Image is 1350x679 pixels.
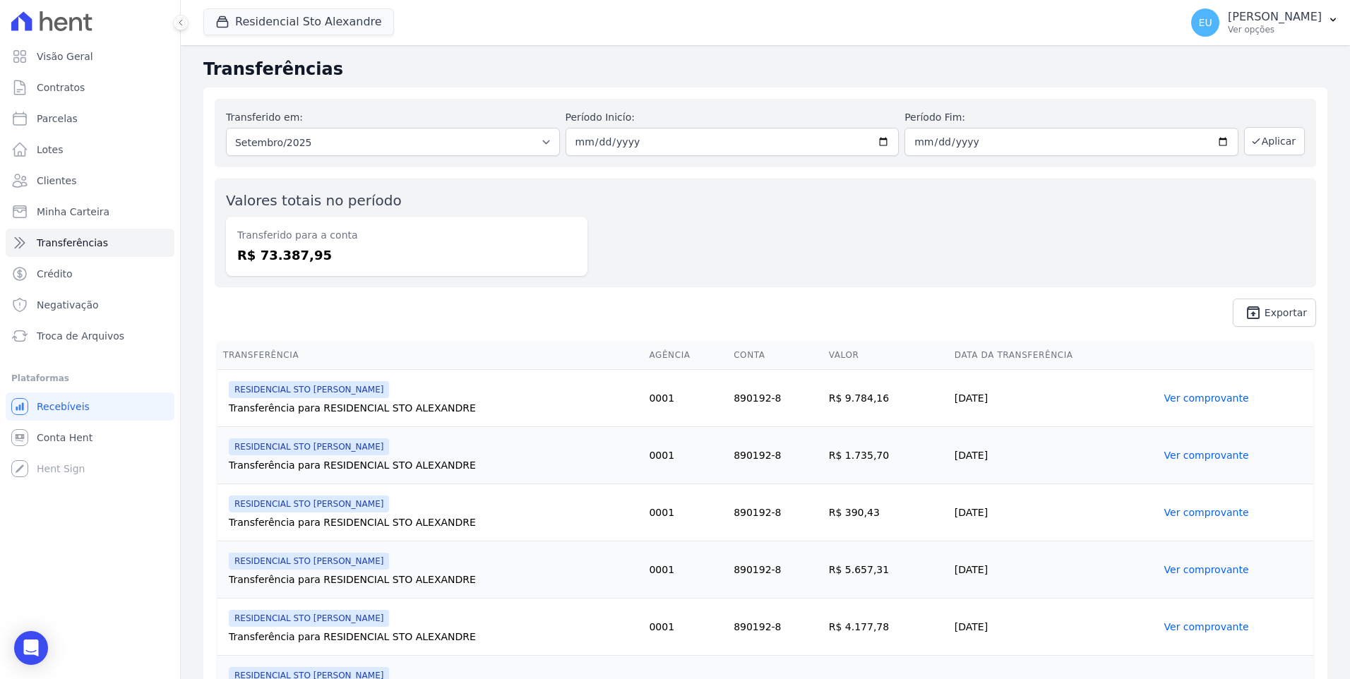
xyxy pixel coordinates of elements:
td: 890192-8 [728,599,823,656]
span: Crédito [37,267,73,281]
td: R$ 9.784,16 [823,370,949,427]
a: Crédito [6,260,174,288]
td: [DATE] [949,370,1159,427]
label: Período Fim: [904,110,1238,125]
span: Visão Geral [37,49,93,64]
td: R$ 390,43 [823,484,949,541]
td: R$ 4.177,78 [823,599,949,656]
div: Transferência para RESIDENCIAL STO ALEXANDRE [229,630,638,644]
a: Lotes [6,136,174,164]
div: Transferência para RESIDENCIAL STO ALEXANDRE [229,515,638,529]
th: Data da Transferência [949,341,1159,370]
a: Minha Carteira [6,198,174,226]
a: Recebíveis [6,392,174,421]
div: Open Intercom Messenger [14,631,48,665]
a: Ver comprovante [1164,621,1249,632]
dd: R$ 73.387,95 [237,246,576,265]
td: R$ 5.657,31 [823,541,949,599]
a: Transferências [6,229,174,257]
button: Residencial Sto Alexandre [203,8,394,35]
td: 890192-8 [728,541,823,599]
th: Agência [643,341,728,370]
a: Contratos [6,73,174,102]
td: [DATE] [949,541,1159,599]
a: Parcelas [6,104,174,133]
span: RESIDENCIAL STO [PERSON_NAME] [229,495,389,512]
span: Recebíveis [37,399,90,414]
a: Visão Geral [6,42,174,71]
i: unarchive [1245,304,1262,321]
a: Ver comprovante [1164,450,1249,461]
div: Plataformas [11,370,169,387]
h2: Transferências [203,56,1327,82]
td: 0001 [643,599,728,656]
span: Clientes [37,174,76,188]
dt: Transferido para a conta [237,228,576,243]
td: [DATE] [949,427,1159,484]
span: EU [1199,18,1212,28]
span: RESIDENCIAL STO [PERSON_NAME] [229,610,389,627]
span: Troca de Arquivos [37,329,124,343]
a: unarchive Exportar [1233,299,1316,327]
td: 890192-8 [728,484,823,541]
td: R$ 1.735,70 [823,427,949,484]
th: Transferência [217,341,643,370]
td: [DATE] [949,599,1159,656]
div: Transferência para RESIDENCIAL STO ALEXANDRE [229,572,638,587]
div: Transferência para RESIDENCIAL STO ALEXANDRE [229,401,638,415]
a: Conta Hent [6,423,174,452]
span: Contratos [37,80,85,95]
a: Troca de Arquivos [6,322,174,350]
td: 0001 [643,541,728,599]
td: 890192-8 [728,370,823,427]
td: [DATE] [949,484,1159,541]
span: Conta Hent [37,431,92,445]
label: Transferido em: [226,112,303,123]
button: Aplicar [1244,127,1305,155]
p: Ver opções [1228,24,1322,35]
td: 0001 [643,427,728,484]
span: RESIDENCIAL STO [PERSON_NAME] [229,381,389,398]
span: Minha Carteira [37,205,109,219]
th: Valor [823,341,949,370]
a: Ver comprovante [1164,392,1249,404]
a: Ver comprovante [1164,507,1249,518]
span: RESIDENCIAL STO [PERSON_NAME] [229,438,389,455]
a: Negativação [6,291,174,319]
a: Ver comprovante [1164,564,1249,575]
span: Exportar [1265,308,1307,317]
label: Valores totais no período [226,192,402,209]
p: [PERSON_NAME] [1228,10,1322,24]
td: 890192-8 [728,427,823,484]
span: RESIDENCIAL STO [PERSON_NAME] [229,553,389,570]
a: Clientes [6,167,174,195]
button: EU [PERSON_NAME] Ver opções [1180,3,1350,42]
th: Conta [728,341,823,370]
span: Negativação [37,298,99,312]
span: Parcelas [37,112,78,126]
span: Lotes [37,143,64,157]
span: Transferências [37,236,108,250]
td: 0001 [643,370,728,427]
label: Período Inicío: [566,110,900,125]
td: 0001 [643,484,728,541]
div: Transferência para RESIDENCIAL STO ALEXANDRE [229,458,638,472]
